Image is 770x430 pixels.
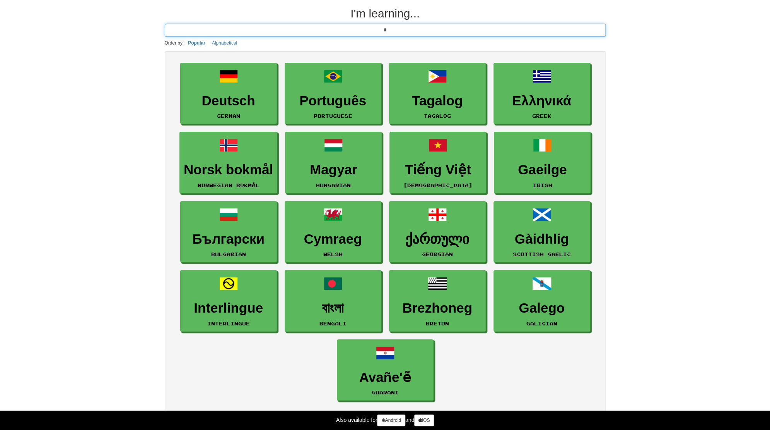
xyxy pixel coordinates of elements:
[533,182,552,188] small: Irish
[393,93,481,108] h3: Tagalog
[513,251,571,257] small: Scottish Gaelic
[210,39,239,47] button: Alphabetical
[314,113,352,119] small: Portuguese
[389,270,486,332] a: BrezhonegBreton
[493,270,590,332] a: GalegoGalician
[319,321,347,326] small: Bengali
[393,301,481,316] h3: Brezhoneg
[180,270,277,332] a: InterlingueInterlingue
[498,162,586,177] h3: Gaeilge
[337,339,434,401] a: Avañe'ẽGuarani
[394,162,482,177] h3: Tiếng Việt
[184,162,273,177] h3: Norsk bokmål
[498,232,586,247] h3: Gàidhlig
[389,201,486,263] a: ქართულიGeorgian
[498,301,586,316] h3: Galego
[426,321,449,326] small: Breton
[184,93,273,108] h3: Deutsch
[414,415,434,426] a: iOS
[389,63,486,124] a: TagalogTagalog
[289,162,377,177] h3: Magyar
[186,39,208,47] button: Popular
[285,201,381,263] a: CymraegWelsh
[289,301,377,316] h3: বাংলা
[289,93,377,108] h3: Português
[217,113,240,119] small: German
[493,201,590,263] a: GàidhligScottish Gaelic
[498,93,586,108] h3: Ελληνικά
[184,232,273,247] h3: Български
[316,182,351,188] small: Hungarian
[285,270,381,332] a: বাংলাBengali
[285,63,381,124] a: PortuguêsPortuguese
[323,251,343,257] small: Welsh
[198,182,260,188] small: Norwegian Bokmål
[341,370,429,385] h3: Avañe'ẽ
[422,251,453,257] small: Georgian
[165,40,184,46] small: Order by:
[424,113,451,119] small: Tagalog
[165,7,606,20] h2: I'm learning...
[494,132,591,193] a: GaeilgeIrish
[403,182,473,188] small: [DEMOGRAPHIC_DATA]
[179,132,277,193] a: Norsk bokmålNorwegian Bokmål
[532,113,551,119] small: Greek
[207,321,250,326] small: Interlingue
[180,63,277,124] a: DeutschGerman
[393,232,481,247] h3: ქართული
[211,251,246,257] small: Bulgarian
[289,232,377,247] h3: Cymraeg
[184,301,273,316] h3: Interlingue
[377,415,405,426] a: Android
[285,132,382,193] a: MagyarHungarian
[389,132,486,193] a: Tiếng Việt[DEMOGRAPHIC_DATA]
[372,390,399,395] small: Guarani
[526,321,557,326] small: Galician
[180,201,277,263] a: БългарскиBulgarian
[493,63,590,124] a: ΕλληνικάGreek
